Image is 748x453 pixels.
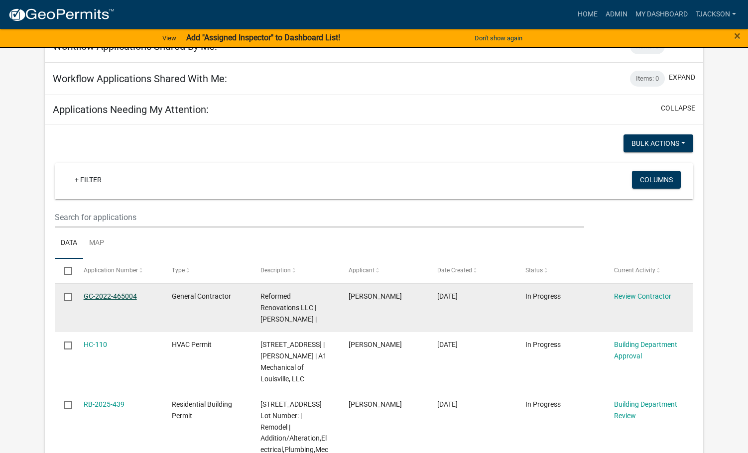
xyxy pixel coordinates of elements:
[55,259,74,283] datatable-header-cell: Select
[614,400,677,420] a: Building Department Review
[471,30,526,46] button: Don't show again
[437,340,458,348] span: 08/14/2025
[632,171,681,189] button: Columns
[349,400,402,408] span: Anthony Kaelin
[349,267,374,274] span: Applicant
[428,259,516,283] datatable-header-cell: Date Created
[55,207,584,227] input: Search for applications
[437,267,472,274] span: Date Created
[74,259,162,283] datatable-header-cell: Application Number
[260,340,327,382] span: 18192 HWY 62 | Eric Woerner | A1 Mechanical of Louisville, LLC
[172,292,231,300] span: General Contractor
[734,30,741,42] button: Close
[437,400,458,408] span: 08/14/2025
[53,104,209,115] h5: Applications Needing My Attention:
[525,340,561,348] span: In Progress
[53,73,227,85] h5: Workflow Applications Shared With Me:
[669,72,695,83] button: expand
[614,292,671,300] a: Review Contractor
[84,340,107,348] a: HC-110
[162,259,251,283] datatable-header-cell: Type
[84,292,137,300] a: GC-2022-465004
[525,292,561,300] span: In Progress
[630,71,665,87] div: Items: 0
[67,171,110,189] a: + Filter
[172,340,212,348] span: HVAC Permit
[84,400,125,408] a: RB-2025-439
[84,267,138,274] span: Application Number
[661,103,695,113] button: collapse
[437,292,458,300] span: 08/17/2025
[631,5,692,24] a: My Dashboard
[692,5,740,24] a: TJackson
[172,400,232,420] span: Residential Building Permit
[623,134,693,152] button: Bulk Actions
[339,259,428,283] datatable-header-cell: Applicant
[172,267,185,274] span: Type
[525,400,561,408] span: In Progress
[83,227,110,259] a: Map
[574,5,602,24] a: Home
[614,267,655,274] span: Current Activity
[349,340,402,348] span: Eric Woerner
[525,267,543,274] span: Status
[260,267,291,274] span: Description
[605,259,693,283] datatable-header-cell: Current Activity
[614,340,677,360] a: Building Department Approval
[251,259,340,283] datatable-header-cell: Description
[158,30,180,46] a: View
[260,292,317,323] span: Reformed Renovations LLC | Dustin Feldmann |
[602,5,631,24] a: Admin
[186,33,340,42] strong: Add "Assigned Inspector" to Dashboard List!
[55,227,83,259] a: Data
[516,259,605,283] datatable-header-cell: Status
[734,29,741,43] span: ×
[349,292,402,300] span: Dustin Feldmann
